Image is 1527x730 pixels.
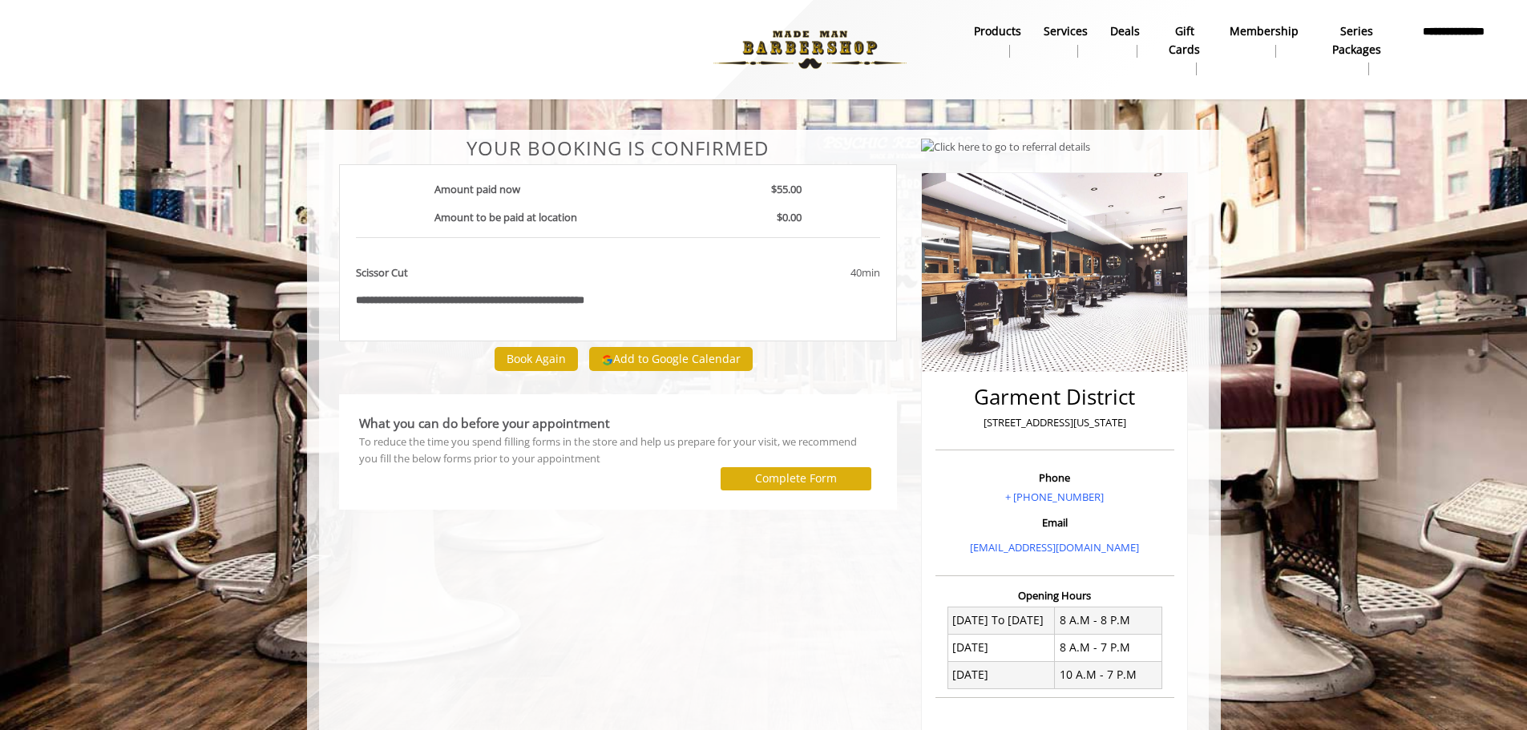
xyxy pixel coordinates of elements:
[921,139,1090,155] img: Click here to go to referral details
[974,22,1021,40] b: products
[356,264,408,281] b: Scissor Cut
[939,472,1170,483] h3: Phone
[939,414,1170,431] p: [STREET_ADDRESS][US_STATE]
[434,210,577,224] b: Amount to be paid at location
[1055,662,1162,689] td: 10 A.M - 7 P.M
[1162,22,1207,58] b: gift cards
[1110,22,1140,40] b: Deals
[947,607,1055,634] td: [DATE] To [DATE]
[1099,20,1151,62] a: DealsDeals
[939,385,1170,409] h2: Garment District
[1310,20,1404,79] a: Series packagesSeries packages
[970,540,1139,555] a: [EMAIL_ADDRESS][DOMAIN_NAME]
[935,590,1174,601] h3: Opening Hours
[589,347,753,371] button: Add to Google Calendar
[721,467,871,490] button: Complete Form
[434,182,520,196] b: Amount paid now
[339,138,898,159] center: Your Booking is confirmed
[1005,490,1104,504] a: + [PHONE_NUMBER]
[1321,22,1393,58] b: Series packages
[1218,20,1310,62] a: MembershipMembership
[1032,20,1099,62] a: ServicesServices
[359,434,878,467] div: To reduce the time you spend filling forms in the store and help us prepare for your visit, we re...
[755,472,837,485] label: Complete Form
[495,347,578,370] button: Book Again
[359,414,610,432] b: What you can do before your appointment
[1230,22,1299,40] b: Membership
[1055,607,1162,634] td: 8 A.M - 8 P.M
[963,20,1032,62] a: Productsproducts
[721,264,880,281] div: 40min
[947,662,1055,689] td: [DATE]
[700,6,920,94] img: Made Man Barbershop logo
[1044,22,1088,40] b: Services
[1151,20,1218,79] a: Gift cardsgift cards
[947,634,1055,661] td: [DATE]
[1055,634,1162,661] td: 8 A.M - 7 P.M
[771,182,802,196] b: $55.00
[777,210,802,224] b: $0.00
[939,517,1170,528] h3: Email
